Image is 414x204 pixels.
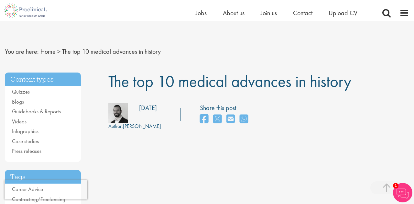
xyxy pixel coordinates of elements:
img: 76d2c18e-6ce3-4617-eefd-08d5a473185b [108,103,128,123]
div: [DATE] [139,103,157,113]
a: Quizzes [12,88,30,95]
a: share on twitter [213,112,222,126]
a: Case studies [12,138,39,145]
h3: Tags [5,170,81,184]
a: share on facebook [200,112,208,126]
a: Jobs [196,9,207,17]
iframe: reCAPTCHA [5,180,87,199]
span: > [57,47,60,56]
label: Share this post [200,103,251,113]
h3: Content types [5,73,81,86]
a: Blogs [12,98,24,105]
span: The top 10 medical advances in history [62,47,161,56]
a: breadcrumb link [40,47,56,56]
a: Contracting/Freelancing [12,196,65,203]
a: Upload CV [329,9,357,17]
a: About us [223,9,245,17]
span: 1 [393,183,398,188]
a: share on email [226,112,235,126]
a: Contact [293,9,312,17]
a: Press releases [12,147,41,154]
span: Author: [108,123,123,130]
a: Infographics [12,128,38,135]
a: Guidebooks & Reports [12,108,61,115]
img: Chatbot [393,183,412,202]
span: The top 10 medical advances in history [108,71,351,92]
div: [PERSON_NAME] [108,123,161,130]
a: Videos [12,118,27,125]
a: share on whats app [240,112,248,126]
span: You are here: [5,47,39,56]
a: Join us [261,9,277,17]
